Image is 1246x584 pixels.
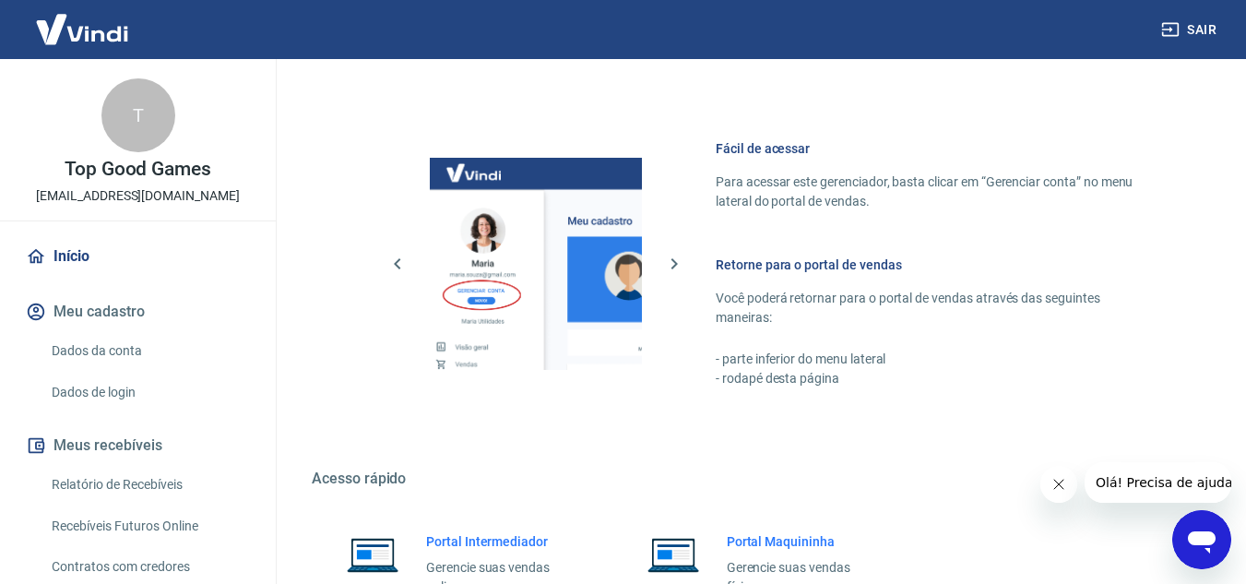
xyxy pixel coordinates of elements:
[430,158,642,370] img: Imagem da dashboard mostrando o botão de gerenciar conta na sidebar no lado esquerdo
[101,78,175,152] div: T
[1085,462,1231,503] iframe: Mensagem da empresa
[44,466,254,504] a: Relatório de Recebíveis
[1040,466,1077,503] iframe: Fechar mensagem
[716,289,1157,328] p: Você poderá retornar para o portal de vendas através das seguintes maneiras:
[36,186,240,206] p: [EMAIL_ADDRESS][DOMAIN_NAME]
[22,1,142,57] img: Vindi
[716,350,1157,369] p: - parte inferior do menu lateral
[334,532,411,577] img: Imagem de um notebook aberto
[716,139,1157,158] h6: Fácil de acessar
[635,532,712,577] img: Imagem de um notebook aberto
[65,160,211,179] p: Top Good Games
[716,173,1157,211] p: Para acessar este gerenciador, basta clicar em “Gerenciar conta” no menu lateral do portal de ven...
[22,292,254,332] button: Meu cadastro
[1172,510,1231,569] iframe: Botão para abrir a janela de mensagens
[1157,13,1224,47] button: Sair
[727,532,880,551] h6: Portal Maquininha
[426,532,579,551] h6: Portal Intermediador
[11,13,155,28] span: Olá! Precisa de ajuda?
[22,236,254,277] a: Início
[44,507,254,545] a: Recebíveis Futuros Online
[312,470,1202,488] h5: Acesso rápido
[716,369,1157,388] p: - rodapé desta página
[44,332,254,370] a: Dados da conta
[22,425,254,466] button: Meus recebíveis
[44,374,254,411] a: Dados de login
[716,256,1157,274] h6: Retorne para o portal de vendas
